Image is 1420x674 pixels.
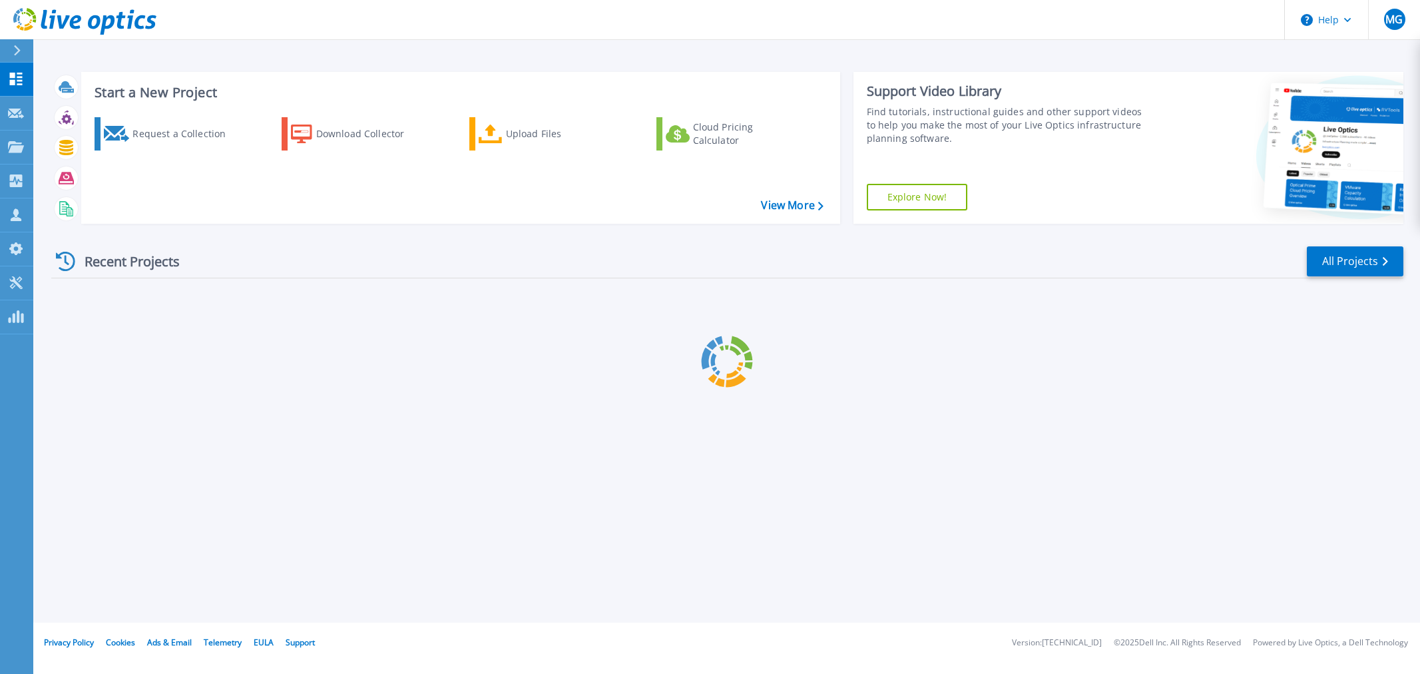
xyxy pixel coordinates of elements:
li: Version: [TECHNICAL_ID] [1012,639,1102,647]
a: EULA [254,637,274,648]
div: Download Collector [316,121,423,147]
a: Upload Files [469,117,618,151]
li: Powered by Live Optics, a Dell Technology [1253,639,1408,647]
div: Find tutorials, instructional guides and other support videos to help you make the most of your L... [867,105,1149,145]
div: Request a Collection [132,121,239,147]
a: Telemetry [204,637,242,648]
a: Cloud Pricing Calculator [656,117,805,151]
div: Upload Files [506,121,612,147]
li: © 2025 Dell Inc. All Rights Reserved [1114,639,1241,647]
span: MG [1385,14,1403,25]
a: Privacy Policy [44,637,94,648]
a: View More [761,199,823,212]
a: Support [286,637,315,648]
h3: Start a New Project [95,85,823,100]
div: Support Video Library [867,83,1149,100]
div: Cloud Pricing Calculator [693,121,800,147]
a: Explore Now! [867,184,968,210]
a: Cookies [106,637,135,648]
a: All Projects [1307,246,1403,276]
div: Recent Projects [51,245,198,278]
a: Download Collector [282,117,430,151]
a: Request a Collection [95,117,243,151]
a: Ads & Email [147,637,192,648]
